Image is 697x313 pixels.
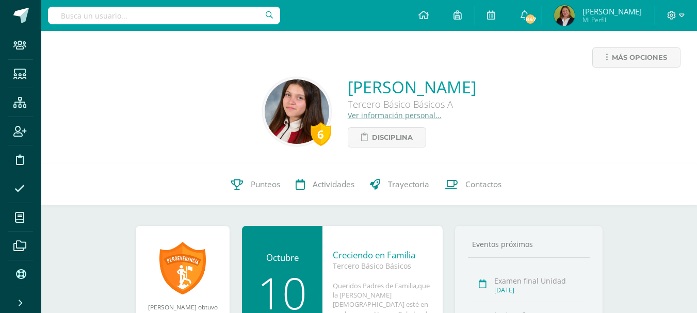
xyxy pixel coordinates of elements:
div: Tercero Básico Básicos [333,261,432,271]
div: Examen final Unidad [494,276,587,286]
a: Ver información personal... [348,110,442,120]
a: Punteos [223,164,288,205]
a: Disciplina [348,127,426,147]
span: Trayectoria [388,179,429,190]
img: 0b72068c65fca8fc36ba7a967e62f8b0.png [265,79,329,144]
div: [PERSON_NAME] obtuvo [146,303,219,311]
div: Octubre [252,252,312,263]
div: Tercero Básico Básicos A [348,98,476,110]
span: Actividades [313,179,354,190]
a: [PERSON_NAME] [348,76,476,98]
div: Eventos próximos [468,239,590,249]
span: Punteos [251,179,280,190]
a: Trayectoria [362,164,437,205]
div: 6 [311,122,331,146]
div: [DATE] [494,286,587,294]
span: Más opciones [612,48,667,67]
div: Creciendo en Familia [333,249,432,261]
a: Contactos [437,164,509,205]
span: Disciplina [372,128,413,147]
span: Contactos [465,179,501,190]
img: a164061a65f1df25e60207af94843a26.png [554,5,575,26]
input: Busca un usuario... [48,7,280,24]
a: Actividades [288,164,362,205]
span: 847 [525,13,536,25]
a: Más opciones [592,47,680,68]
span: Mi Perfil [582,15,642,24]
span: [PERSON_NAME] [582,6,642,17]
